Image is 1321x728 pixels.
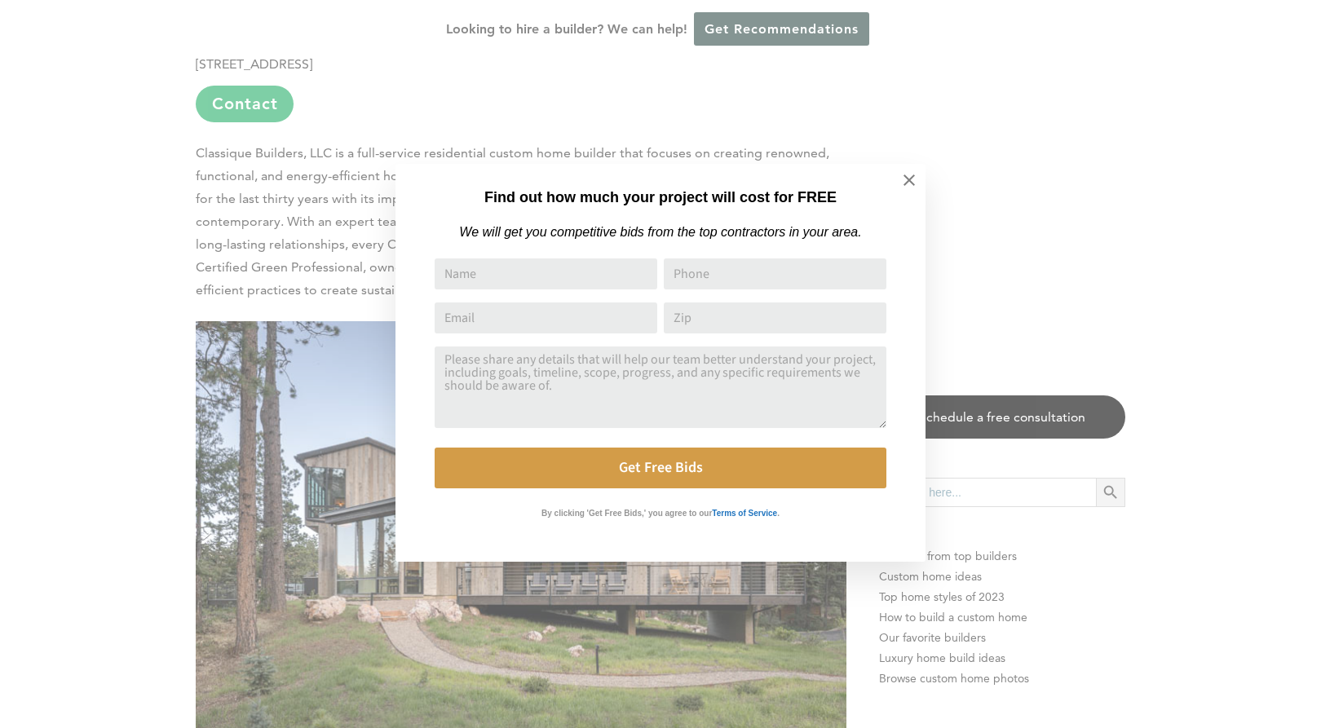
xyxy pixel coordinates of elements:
[712,509,777,518] strong: Terms of Service
[712,505,777,518] a: Terms of Service
[435,302,657,333] input: Email Address
[541,509,712,518] strong: By clicking 'Get Free Bids,' you agree to our
[777,509,780,518] strong: .
[435,346,886,428] textarea: Comment or Message
[435,448,886,488] button: Get Free Bids
[435,258,657,289] input: Name
[881,152,938,209] button: Close
[484,189,837,205] strong: Find out how much your project will cost for FREE
[664,258,886,289] input: Phone
[459,225,861,239] em: We will get you competitive bids from the top contractors in your area.
[1008,611,1301,708] iframe: Drift Widget Chat Controller
[664,302,886,333] input: Zip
